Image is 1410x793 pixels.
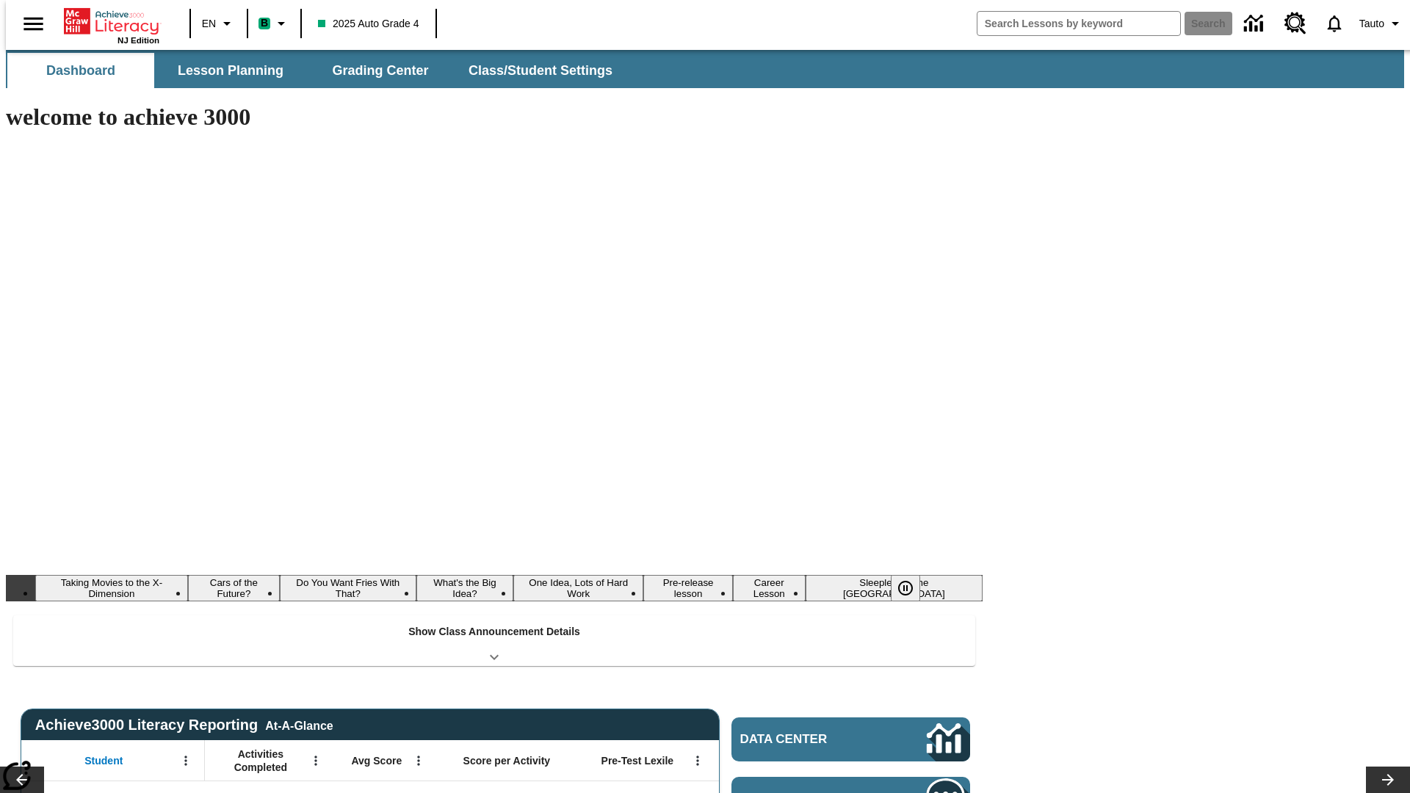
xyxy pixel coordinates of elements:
button: Slide 3 Do You Want Fries With That? [280,575,416,601]
span: B [261,14,268,32]
div: SubNavbar [6,53,626,88]
button: Slide 2 Cars of the Future? [188,575,280,601]
button: Profile/Settings [1353,10,1410,37]
button: Slide 8 Sleepless in the Animal Kingdom [806,575,983,601]
div: Pause [891,575,935,601]
button: Slide 4 What's the Big Idea? [416,575,513,601]
div: SubNavbar [6,50,1404,88]
div: Home [64,5,159,45]
span: Student [84,754,123,767]
div: At-A-Glance [265,717,333,733]
span: Achieve3000 Literacy Reporting [35,717,333,734]
span: Score per Activity [463,754,551,767]
button: Slide 7 Career Lesson [733,575,806,601]
span: Tauto [1359,16,1384,32]
button: Slide 1 Taking Movies to the X-Dimension [35,575,188,601]
button: Language: EN, Select a language [195,10,242,37]
p: Show Class Announcement Details [408,624,580,640]
input: search field [977,12,1180,35]
button: Open Menu [305,750,327,772]
button: Lesson carousel, Next [1366,767,1410,793]
button: Open Menu [408,750,430,772]
a: Notifications [1315,4,1353,43]
button: Open Menu [687,750,709,772]
span: EN [202,16,216,32]
button: Slide 6 Pre-release lesson [643,575,732,601]
h1: welcome to achieve 3000 [6,104,983,131]
button: Boost Class color is mint green. Change class color [253,10,296,37]
button: Open side menu [12,2,55,46]
button: Class/Student Settings [457,53,624,88]
span: Pre-Test Lexile [601,754,674,767]
a: Home [64,7,159,36]
button: Pause [891,575,920,601]
button: Slide 5 One Idea, Lots of Hard Work [513,575,643,601]
a: Resource Center, Will open in new tab [1276,4,1315,43]
span: Avg Score [351,754,402,767]
span: Data Center [740,732,878,747]
button: Open Menu [175,750,197,772]
span: NJ Edition [117,36,159,45]
a: Data Center [1235,4,1276,44]
span: Activities Completed [212,747,309,774]
button: Lesson Planning [157,53,304,88]
button: Dashboard [7,53,154,88]
div: Show Class Announcement Details [13,615,975,666]
a: Data Center [731,717,970,761]
button: Grading Center [307,53,454,88]
span: 2025 Auto Grade 4 [318,16,419,32]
